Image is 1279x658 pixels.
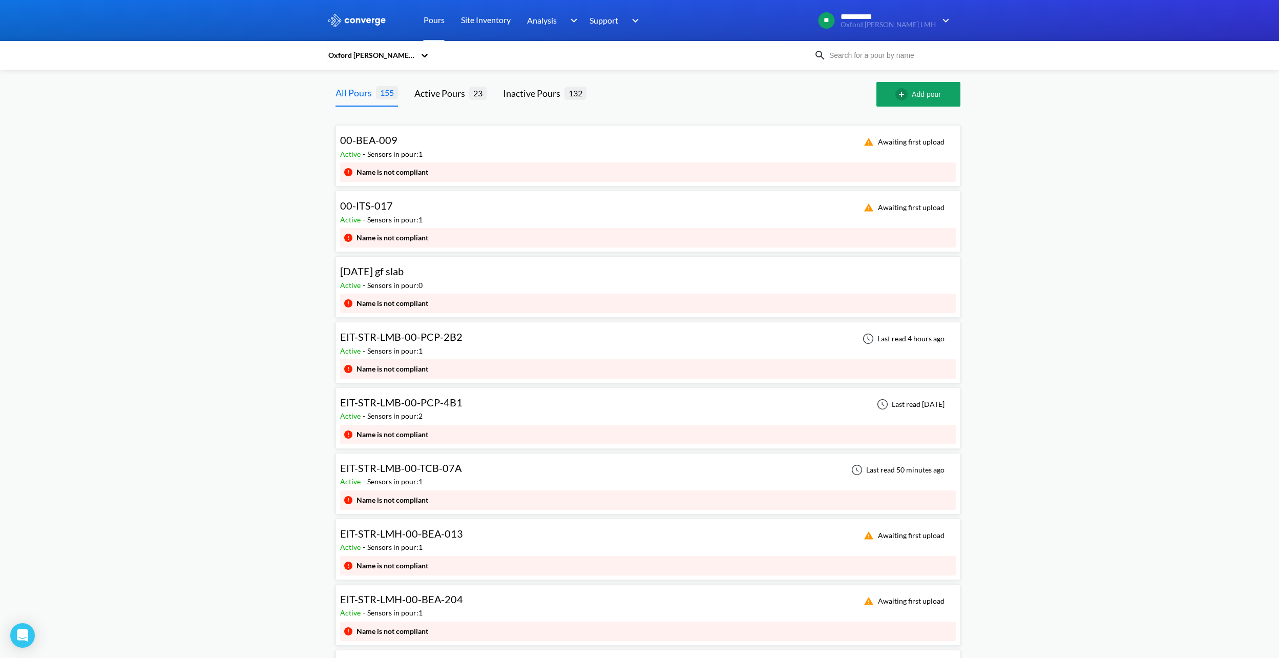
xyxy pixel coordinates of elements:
[363,543,367,551] span: -
[367,214,423,225] div: Sensors in pour: 1
[376,86,398,99] span: 155
[857,595,948,607] div: Awaiting first upload
[336,169,960,178] a: 00-BEA-009Active-Sensors in pour:1Awaiting first uploadName is not compliant
[936,14,952,27] img: downArrow.svg
[367,607,423,619] div: Sensors in pour: 1
[357,495,428,506] div: Name is not compliant
[340,527,463,540] span: EIT-STR-LMH-00-BEA-013
[590,14,618,27] span: Support
[336,497,960,506] a: EIT-STR-LMB-00-TCB-07AActive-Sensors in pour:1Last read 50 minutes agoName is not compliant
[414,86,469,100] div: Active Pours
[340,346,363,355] span: Active
[357,626,428,637] div: Name is not compliant
[363,150,367,158] span: -
[336,563,960,571] a: EIT-STR-LMH-00-BEA-013Active-Sensors in pour:1Awaiting first uploadName is not compliant
[857,136,948,148] div: Awaiting first upload
[10,623,35,648] div: Open Intercom Messenger
[340,543,363,551] span: Active
[857,333,948,345] div: Last read 4 hours ago
[340,331,463,343] span: EIT-STR-LMB-00-PCP-2B2
[841,21,936,29] span: Oxford [PERSON_NAME] LMH
[363,477,367,486] span: -
[857,529,948,542] div: Awaiting first upload
[363,346,367,355] span: -
[357,429,428,440] div: Name is not compliant
[340,199,393,212] span: 00-ITS-017
[367,410,423,422] div: Sensors in pour: 2
[327,14,387,27] img: logo_ewhite.svg
[367,149,423,160] div: Sensors in pour: 1
[336,366,960,375] a: EIT-STR-LMB-00-PCP-2B2Active-Sensors in pour:1Last read 4 hours agoName is not compliant
[357,363,428,375] div: Name is not compliant
[340,215,363,224] span: Active
[367,476,423,487] div: Sensors in pour: 1
[503,86,564,100] div: Inactive Pours
[357,560,428,571] div: Name is not compliant
[340,477,363,486] span: Active
[327,50,415,61] div: Oxford [PERSON_NAME] LMH
[367,542,423,553] div: Sensors in pour: 1
[340,281,363,290] span: Active
[357,298,428,309] div: Name is not compliant
[336,431,960,440] a: EIT-STR-LMB-00-PCP-4B1Active-Sensors in pour:2Last read [DATE]Name is not compliant
[826,50,950,61] input: Search for a pour by name
[357,232,428,243] div: Name is not compliant
[340,396,463,408] span: EIT-STR-LMB-00-PCP-4B1
[340,412,363,420] span: Active
[363,608,367,617] span: -
[363,281,367,290] span: -
[336,235,960,243] a: 00-ITS-017Active-Sensors in pour:1Awaiting first uploadName is not compliant
[336,628,960,637] a: EIT-STR-LMH-00-BEA-204Active-Sensors in pour:1Awaiting first uploadName is not compliant
[336,300,960,309] a: [DATE] gf slabActive-Sensors in pour:0Name is not compliant
[564,87,586,99] span: 132
[857,201,948,214] div: Awaiting first upload
[876,82,960,107] button: Add pour
[357,167,428,178] div: Name is not compliant
[871,398,948,410] div: Last read [DATE]
[340,608,363,617] span: Active
[363,412,367,420] span: -
[340,593,463,605] span: EIT-STR-LMH-00-BEA-204
[895,88,912,100] img: add-circle-outline.svg
[527,14,557,27] span: Analysis
[340,150,363,158] span: Active
[367,280,423,291] div: Sensors in pour: 0
[814,49,826,61] img: icon-search.svg
[846,464,948,476] div: Last read 50 minutes ago
[340,265,404,277] span: [DATE] gf slab
[340,462,462,474] span: EIT-STR-LMB-00-TCB-07A
[340,134,397,146] span: 00-BEA-009
[363,215,367,224] span: -
[625,14,642,27] img: downArrow.svg
[469,87,487,99] span: 23
[336,86,376,100] div: All Pours
[367,345,423,357] div: Sensors in pour: 1
[563,14,580,27] img: downArrow.svg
